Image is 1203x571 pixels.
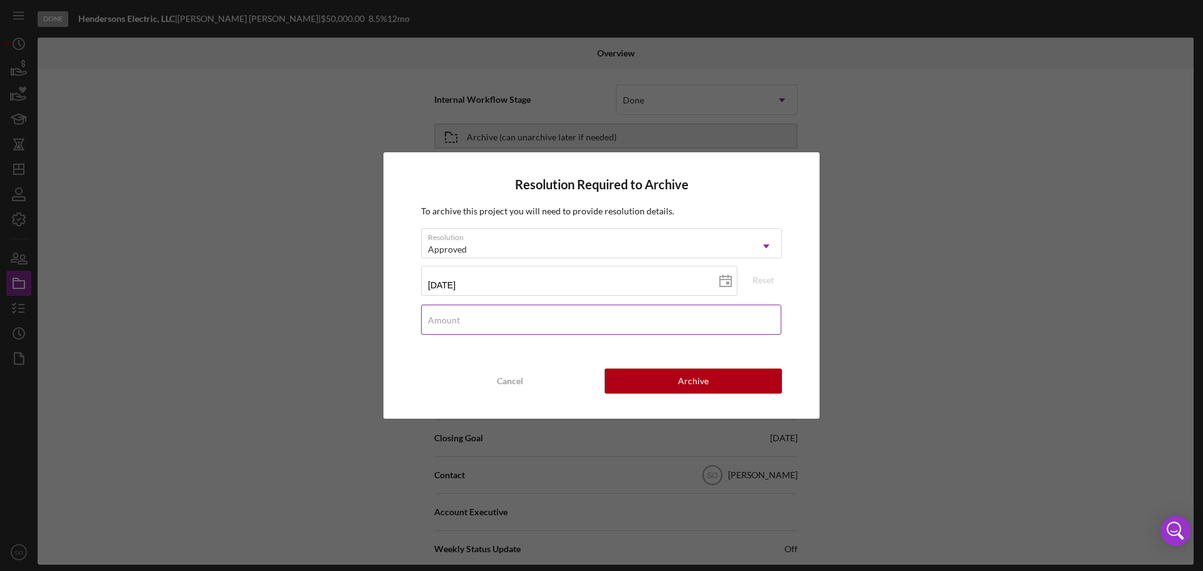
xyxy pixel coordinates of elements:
h4: Resolution Required to Archive [421,177,782,192]
label: Amount [428,315,460,325]
button: Reset [744,271,782,290]
div: Cancel [497,369,523,394]
button: Archive [605,369,782,394]
div: Open Intercom Messenger [1160,516,1190,546]
div: Approved [428,244,467,254]
div: Archive [678,369,709,394]
div: Reset [753,271,774,290]
button: Cancel [421,369,598,394]
p: To archive this project you will need to provide resolution details. [421,204,782,218]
